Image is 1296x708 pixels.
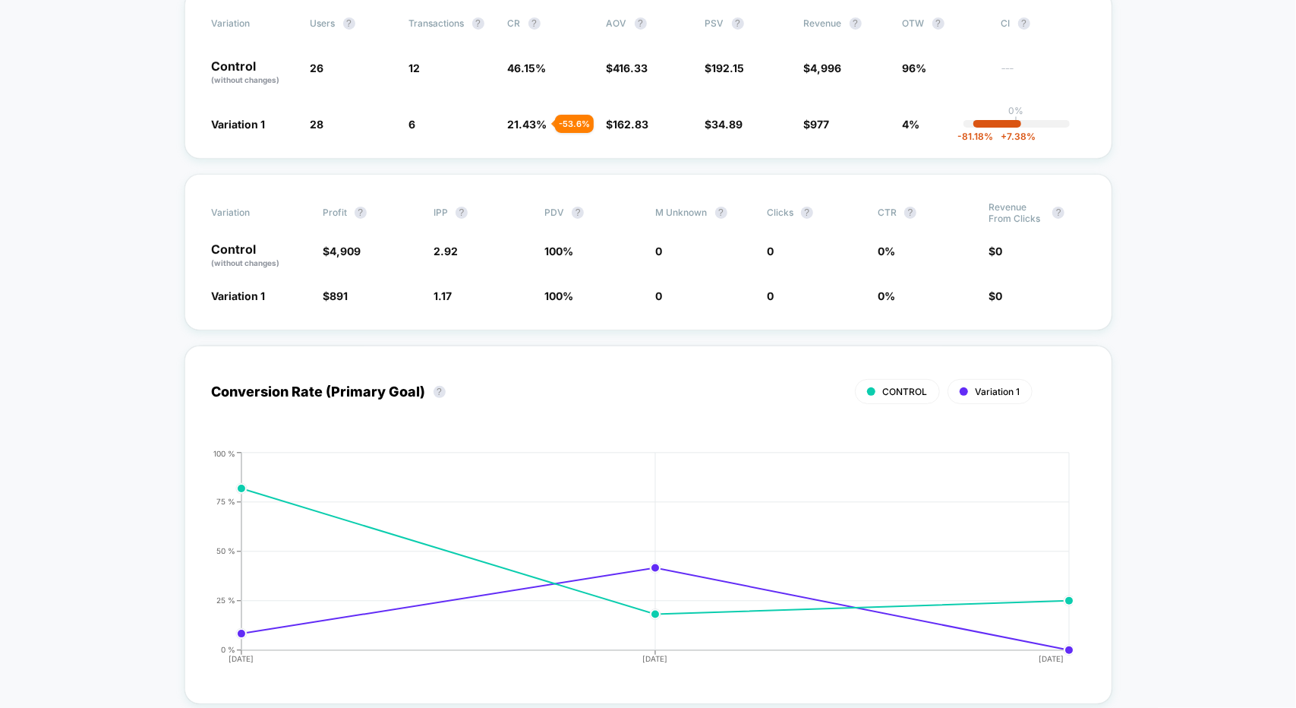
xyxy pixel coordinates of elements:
span: $ [607,62,648,74]
span: -81.18 % [958,131,994,142]
span: $ [323,289,348,302]
span: 162.83 [613,118,649,131]
span: $ [705,62,745,74]
span: 2.92 [434,245,458,258]
span: 0 [767,289,774,302]
span: CONTROL [883,386,928,397]
p: | [1015,116,1018,128]
div: - 53.6 % [555,115,594,133]
button: ? [1018,17,1030,30]
button: ? [732,17,744,30]
span: (without changes) [212,75,280,84]
tspan: [DATE] [643,654,668,663]
span: 4,996 [811,62,842,74]
span: 0 [995,245,1002,258]
span: Revenue [804,17,842,29]
button: ? [434,386,446,398]
span: users [311,17,336,29]
tspan: 100 % [213,448,235,457]
span: $ [705,118,743,131]
span: 7.38 % [994,131,1036,142]
tspan: 25 % [216,596,235,605]
tspan: 0 % [221,645,235,654]
span: 891 [330,289,348,302]
span: --- [1001,64,1085,86]
span: 0 [656,245,663,258]
span: 34.89 [712,118,743,131]
span: $ [804,118,830,131]
span: 96% [903,62,927,74]
tspan: 50 % [216,546,235,555]
span: Variation 1 [976,386,1020,397]
span: CR [508,17,521,29]
tspan: 75 % [216,497,235,506]
span: 46.15 % [508,62,547,74]
span: 28 [311,118,324,131]
tspan: [DATE] [229,654,254,663]
button: ? [343,17,355,30]
span: 12 [409,62,421,74]
span: + [1001,131,1007,142]
button: ? [715,207,727,219]
button: ? [850,17,862,30]
span: $ [989,289,1002,302]
span: Variation [212,17,295,30]
p: Control [212,243,307,269]
span: 100 % [544,245,573,258]
button: ? [472,17,484,30]
button: ? [801,207,813,219]
div: CONVERSION_RATE [197,449,1070,677]
button: ? [1052,207,1064,219]
button: ? [932,17,944,30]
span: 0 % [878,289,895,302]
span: Transactions [409,17,465,29]
span: CI [1001,17,1085,30]
span: 0 [995,289,1002,302]
span: Variation [212,201,295,224]
span: 21.43 % [508,118,547,131]
button: ? [635,17,647,30]
span: 416.33 [613,62,648,74]
span: $ [607,118,649,131]
p: 0% [1009,105,1024,116]
span: 192.15 [712,62,745,74]
button: ? [528,17,541,30]
span: 0 [767,245,774,258]
p: Control [212,60,295,86]
span: PSV [705,17,724,29]
span: Profit [323,207,347,218]
span: 0 [656,289,663,302]
span: $ [804,62,842,74]
button: ? [456,207,468,219]
span: 4% [903,118,920,131]
span: OTW [903,17,986,30]
span: $ [989,245,1002,258]
tspan: [DATE] [1039,654,1064,663]
span: 4,909 [330,245,361,258]
span: 6 [409,118,416,131]
span: $ [323,245,361,258]
button: ? [904,207,916,219]
span: (without changes) [212,258,280,267]
button: ? [355,207,367,219]
span: CTR [878,207,897,218]
span: 977 [811,118,830,131]
span: IPP [434,207,448,218]
span: 26 [311,62,324,74]
span: Variation 1 [212,289,266,302]
span: 0 % [878,245,895,258]
span: 100 % [544,289,573,302]
span: Variation 1 [212,118,266,131]
button: ? [572,207,584,219]
span: 1.17 [434,289,452,302]
span: Revenue From Clicks [989,201,1045,224]
span: AOV [607,17,627,29]
span: M Unknown [656,207,708,218]
span: Clicks [767,207,793,218]
span: PDV [544,207,564,218]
